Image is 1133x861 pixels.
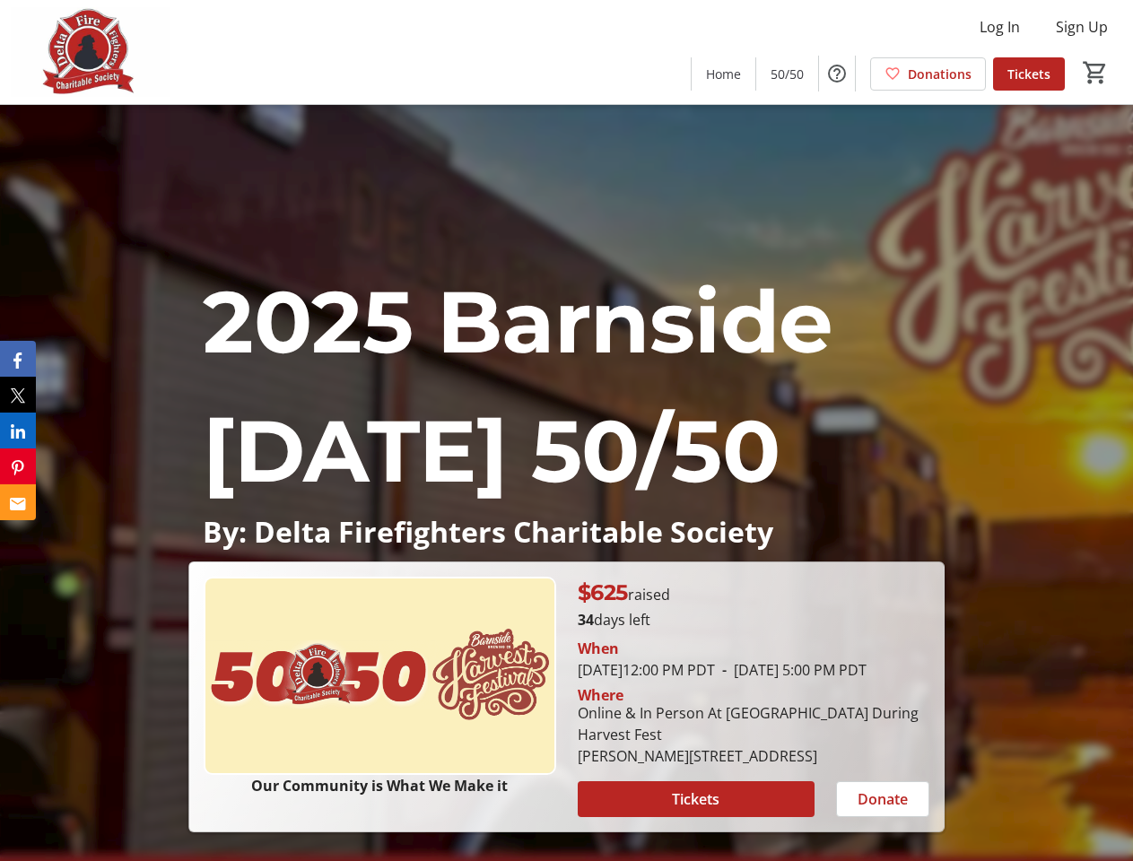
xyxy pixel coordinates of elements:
span: 2025 Barnside [DATE] 50/50 [203,269,833,503]
p: days left [578,609,929,631]
span: Log In [980,16,1020,38]
button: Cart [1079,57,1111,89]
span: 50/50 [771,65,804,83]
button: Tickets [578,781,815,817]
p: raised [578,577,670,609]
strong: Our Community is What We Make it [251,776,508,796]
a: 50/50 [756,57,818,91]
button: Donate [836,781,929,817]
a: Home [692,57,755,91]
span: $625 [578,579,628,605]
img: Campaign CTA Media Photo [204,577,555,775]
span: Donations [908,65,972,83]
p: By: Delta Firefighters Charitable Society [203,516,929,547]
button: Sign Up [1041,13,1122,41]
button: Log In [965,13,1034,41]
span: Tickets [672,788,719,810]
span: [DATE] 5:00 PM PDT [715,660,867,680]
span: Donate [858,788,908,810]
button: Help [819,56,855,91]
div: Online & In Person At [GEOGRAPHIC_DATA] During Harvest Fest [578,702,929,745]
span: 34 [578,610,594,630]
img: Delta Firefighters Charitable Society's Logo [11,7,170,97]
span: Tickets [1007,65,1050,83]
span: - [715,660,734,680]
div: Where [578,688,623,702]
a: Donations [870,57,986,91]
div: When [578,638,619,659]
a: Tickets [993,57,1065,91]
div: [PERSON_NAME][STREET_ADDRESS] [578,745,929,767]
span: Home [706,65,741,83]
span: [DATE] 12:00 PM PDT [578,660,715,680]
span: Sign Up [1056,16,1108,38]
